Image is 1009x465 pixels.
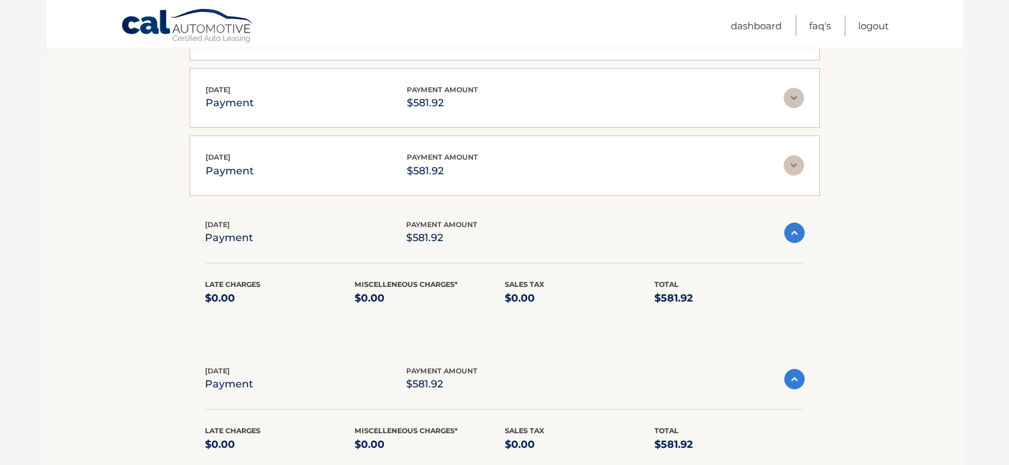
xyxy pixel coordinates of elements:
p: $0.00 [355,436,505,454]
span: Total [654,280,679,289]
span: [DATE] [205,366,230,375]
img: accordion-rest.svg [784,155,804,176]
p: $0.00 [205,289,355,307]
span: payment amount [407,85,478,94]
span: payment amount [407,153,478,162]
p: $0.00 [355,289,505,307]
p: $0.00 [505,436,655,454]
p: $581.92 [406,229,477,247]
a: Logout [858,15,889,36]
p: $581.92 [654,289,805,307]
p: payment [205,229,253,247]
span: [DATE] [206,85,230,94]
a: Cal Automotive [121,8,255,45]
a: FAQ's [809,15,831,36]
p: $0.00 [205,436,355,454]
p: payment [206,162,254,180]
p: payment [205,375,253,393]
span: payment amount [406,220,477,229]
img: accordion-active.svg [784,223,805,243]
p: $0.00 [505,289,655,307]
p: $581.92 [654,436,805,454]
p: $581.92 [407,94,478,112]
span: Sales Tax [505,426,544,435]
span: Total [654,426,679,435]
img: accordion-active.svg [784,369,805,389]
span: payment amount [406,366,477,375]
img: accordion-rest.svg [784,88,804,108]
p: $581.92 [406,375,477,393]
span: [DATE] [205,220,230,229]
p: payment [206,94,254,112]
span: Miscelleneous Charges* [355,426,458,435]
span: [DATE] [206,153,230,162]
a: Dashboard [731,15,782,36]
span: Late Charges [205,280,260,289]
span: Sales Tax [505,280,544,289]
span: Late Charges [205,426,260,435]
span: Miscelleneous Charges* [355,280,458,289]
p: $581.92 [407,162,478,180]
